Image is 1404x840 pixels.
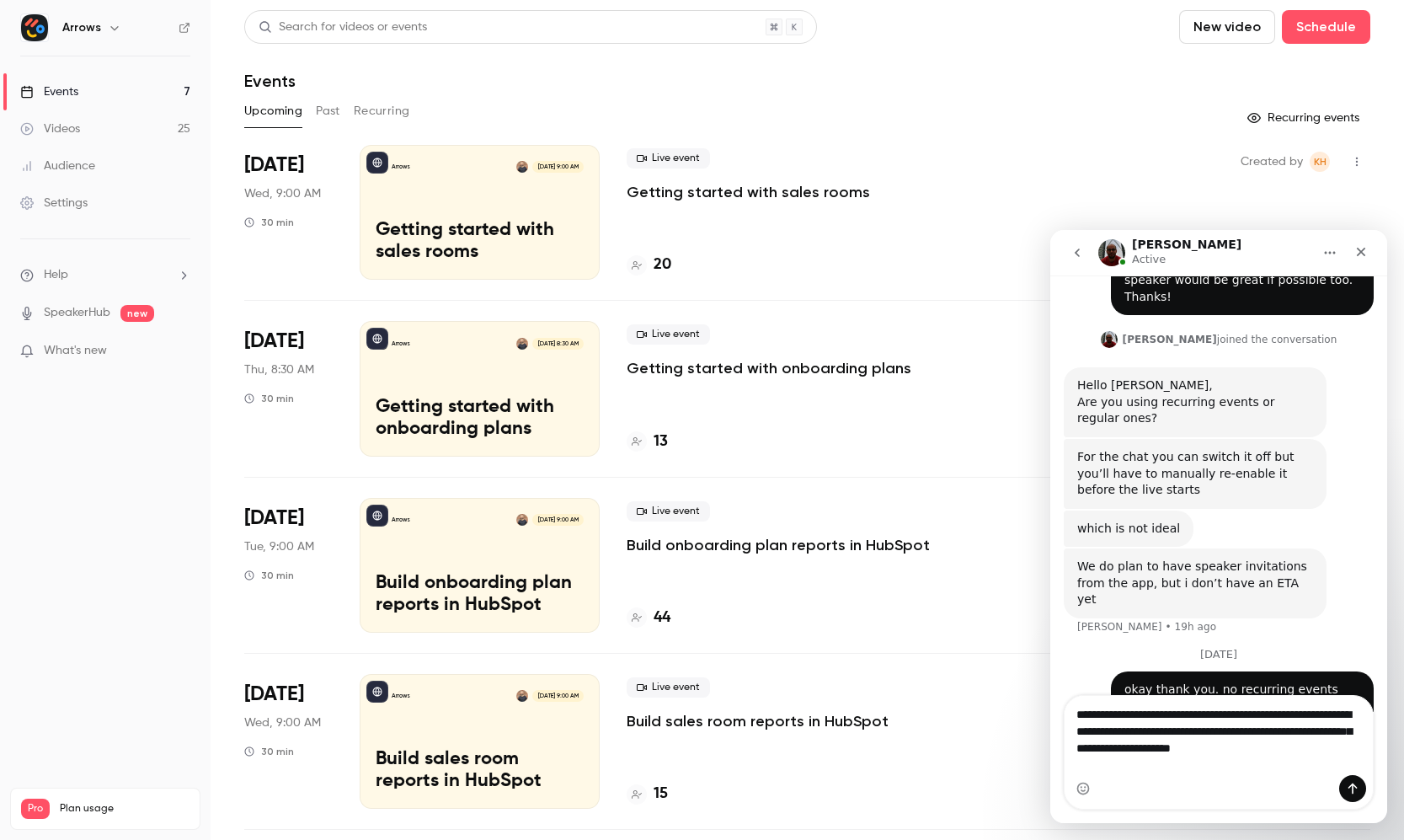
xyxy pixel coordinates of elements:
[360,674,600,809] a: Build sales room reports in HubSpotArrowsShareil Nariman[DATE] 9:00 AMBuild sales room reports in...
[244,505,304,532] span: [DATE]
[244,185,321,202] span: Wed, 9:00 AM
[244,321,333,456] div: Sep 18 Thu, 8:30 AM (America/Los Angeles)
[654,607,670,629] h4: 44
[532,338,583,350] span: [DATE] 8:30 AM
[244,361,314,378] span: Thu, 8:30 AM
[1240,104,1370,131] button: Recurring events
[654,431,668,453] h4: 13
[20,120,80,137] div: Videos
[244,145,333,280] div: Sep 17 Wed, 9:00 AM (America/Los Angeles)
[627,783,668,805] a: 15
[654,783,668,805] h4: 15
[44,304,110,322] a: SpeakerHub
[532,161,583,173] span: [DATE] 9:00 AM
[516,690,528,702] img: Shareil Nariman
[1241,152,1303,172] span: Created by
[392,516,410,524] p: Arrows
[21,799,50,819] span: Pro
[532,690,583,702] span: [DATE] 9:00 AM
[392,163,410,171] p: Arrows
[627,431,668,453] a: 13
[627,358,911,378] a: Getting started with onboarding plans
[627,677,710,698] span: Live event
[532,514,583,526] span: [DATE] 9:00 AM
[516,338,528,350] img: Shareil Nariman
[360,145,600,280] a: Getting started with sales roomsArrowsShareil Nariman[DATE] 9:00 AMGetting started with sales rooms
[244,569,294,582] div: 30 min
[20,266,190,284] li: help-dropdown-opener
[259,19,427,36] div: Search for videos or events
[516,161,528,173] img: Shareil Nariman
[1050,230,1387,823] iframe: Intercom live chat
[20,158,95,174] div: Audience
[244,216,294,229] div: 30 min
[20,83,78,100] div: Events
[244,714,321,731] span: Wed, 9:00 AM
[360,321,600,456] a: Getting started with onboarding plansArrowsShareil Nariman[DATE] 8:30 AMGetting started with onbo...
[244,98,302,125] button: Upcoming
[244,745,294,758] div: 30 min
[1179,10,1275,44] button: New video
[20,195,88,211] div: Settings
[62,19,101,36] h6: Arrows
[654,254,671,276] h4: 20
[1314,152,1327,172] span: KH
[627,711,889,731] a: Build sales room reports in HubSpot
[627,535,930,555] a: Build onboarding plan reports in HubSpot
[1282,10,1370,44] button: Schedule
[627,254,671,276] a: 20
[627,324,710,345] span: Live event
[627,607,670,629] a: 44
[120,305,154,322] span: new
[244,71,296,91] h1: Events
[376,220,584,264] p: Getting started with sales rooms
[244,681,304,708] span: [DATE]
[376,749,584,793] p: Build sales room reports in HubSpot
[354,98,410,125] button: Recurring
[170,344,190,359] iframe: Noticeable Trigger
[627,148,710,169] span: Live event
[1310,152,1330,172] span: Kim Hacker
[244,498,333,633] div: Sep 23 Tue, 9:00 AM (America/Los Angeles)
[627,182,870,202] a: Getting started with sales rooms
[244,392,294,405] div: 30 min
[244,538,314,555] span: Tue, 9:00 AM
[44,266,68,284] span: Help
[376,573,584,617] p: Build onboarding plan reports in HubSpot
[360,498,600,633] a: Build onboarding plan reports in HubSpotArrowsShareil Nariman[DATE] 9:00 AMBuild onboarding plan ...
[316,98,340,125] button: Past
[376,397,584,441] p: Getting started with onboarding plans
[44,342,107,360] span: What's new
